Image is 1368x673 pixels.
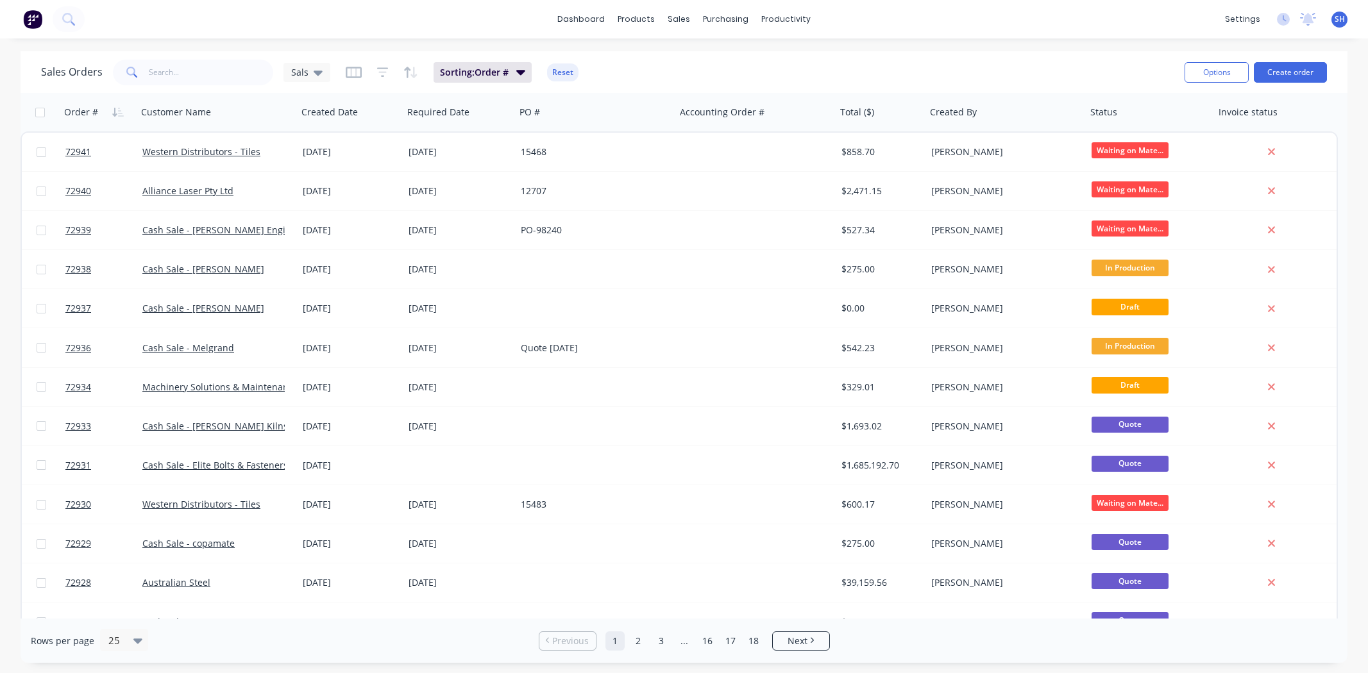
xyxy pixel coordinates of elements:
[930,106,977,119] div: Created By
[1092,534,1169,550] span: Quote
[1092,260,1169,276] span: In Production
[788,635,807,647] span: Next
[521,498,663,511] div: 15483
[142,459,288,471] a: Cash Sale - Elite Bolts & Fasteners
[841,342,917,354] div: $542.23
[1219,106,1278,119] div: Invoice status
[721,631,740,651] a: Page 17
[409,537,511,550] div: [DATE]
[409,302,511,315] div: [DATE]
[841,498,917,511] div: $600.17
[142,302,264,314] a: Cash Sale - [PERSON_NAME]
[142,145,260,158] a: Western Distributors - Tiles
[409,342,511,354] div: [DATE]
[65,302,91,315] span: 72937
[141,106,211,119] div: Customer Name
[142,381,330,393] a: Machinery Solutions & Maintenance Pty Ltd
[931,576,1074,589] div: [PERSON_NAME]
[434,62,532,83] button: Sorting:Order #
[773,635,829,647] a: Next page
[521,342,663,354] div: Quote [DATE]
[142,224,319,236] a: Cash Sale - [PERSON_NAME] Engineering
[605,631,625,651] a: Page 1 is your current page
[931,145,1074,158] div: [PERSON_NAME]
[407,106,469,119] div: Required Date
[291,65,308,79] span: Sals
[65,576,91,589] span: 72928
[1090,106,1117,119] div: Status
[841,224,917,237] div: $527.34
[303,263,398,276] div: [DATE]
[841,615,917,628] div: $938.45
[1254,62,1327,83] button: Create order
[552,635,589,647] span: Previous
[1092,573,1169,589] span: Quote
[539,635,596,647] a: Previous page
[680,106,764,119] div: Accounting Order #
[1092,142,1169,158] span: Waiting on Mate...
[931,498,1074,511] div: [PERSON_NAME]
[65,407,142,445] a: 72933
[409,263,511,276] div: [DATE]
[1092,417,1169,433] span: Quote
[65,263,91,276] span: 72938
[931,381,1074,394] div: [PERSON_NAME]
[841,459,917,472] div: $1,685,192.70
[303,459,398,472] div: [DATE]
[65,329,142,367] a: 72936
[65,145,91,158] span: 72941
[521,224,663,237] div: PO-98240
[65,524,142,563] a: 72929
[931,263,1074,276] div: [PERSON_NAME]
[303,498,398,511] div: [DATE]
[65,563,142,602] a: 72928
[551,10,611,29] a: dashboard
[65,368,142,406] a: 72934
[303,145,398,158] div: [DATE]
[841,185,917,197] div: $2,471.15
[409,145,511,158] div: [DATE]
[629,631,648,651] a: Page 2
[1092,612,1169,628] span: Quote
[841,381,917,394] div: $329.01
[521,185,663,197] div: 12707
[1092,456,1169,472] span: Quote
[661,10,697,29] div: sales
[931,342,1074,354] div: [PERSON_NAME]
[409,615,511,628] div: [DATE]
[65,459,91,472] span: 72931
[65,250,142,288] a: 72938
[65,446,142,485] a: 72931
[841,302,917,315] div: $0.00
[303,342,398,354] div: [DATE]
[1335,13,1345,25] span: SH
[840,106,874,119] div: Total ($)
[534,631,835,651] ul: Pagination
[65,172,142,210] a: 72940
[65,289,142,328] a: 72937
[931,537,1074,550] div: [PERSON_NAME]
[409,498,511,511] div: [DATE]
[65,381,91,394] span: 72934
[1092,220,1169,237] span: Waiting on Mate...
[142,576,210,588] a: Australian Steel
[65,498,91,511] span: 72930
[652,631,671,651] a: Page 3
[409,420,511,433] div: [DATE]
[931,420,1074,433] div: [PERSON_NAME]
[149,60,274,85] input: Search...
[1185,62,1249,83] button: Options
[303,420,398,433] div: [DATE]
[841,576,917,589] div: $39,159.56
[931,224,1074,237] div: [PERSON_NAME]
[521,145,663,158] div: 15468
[931,459,1074,472] div: [PERSON_NAME]
[698,631,717,651] a: Page 16
[744,631,763,651] a: Page 18
[142,615,326,627] a: Cash Sale - [PERSON_NAME] Constructions
[142,185,233,197] a: Alliance Laser Pty Ltd
[303,224,398,237] div: [DATE]
[409,576,511,589] div: [DATE]
[303,302,398,315] div: [DATE]
[841,145,917,158] div: $858.70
